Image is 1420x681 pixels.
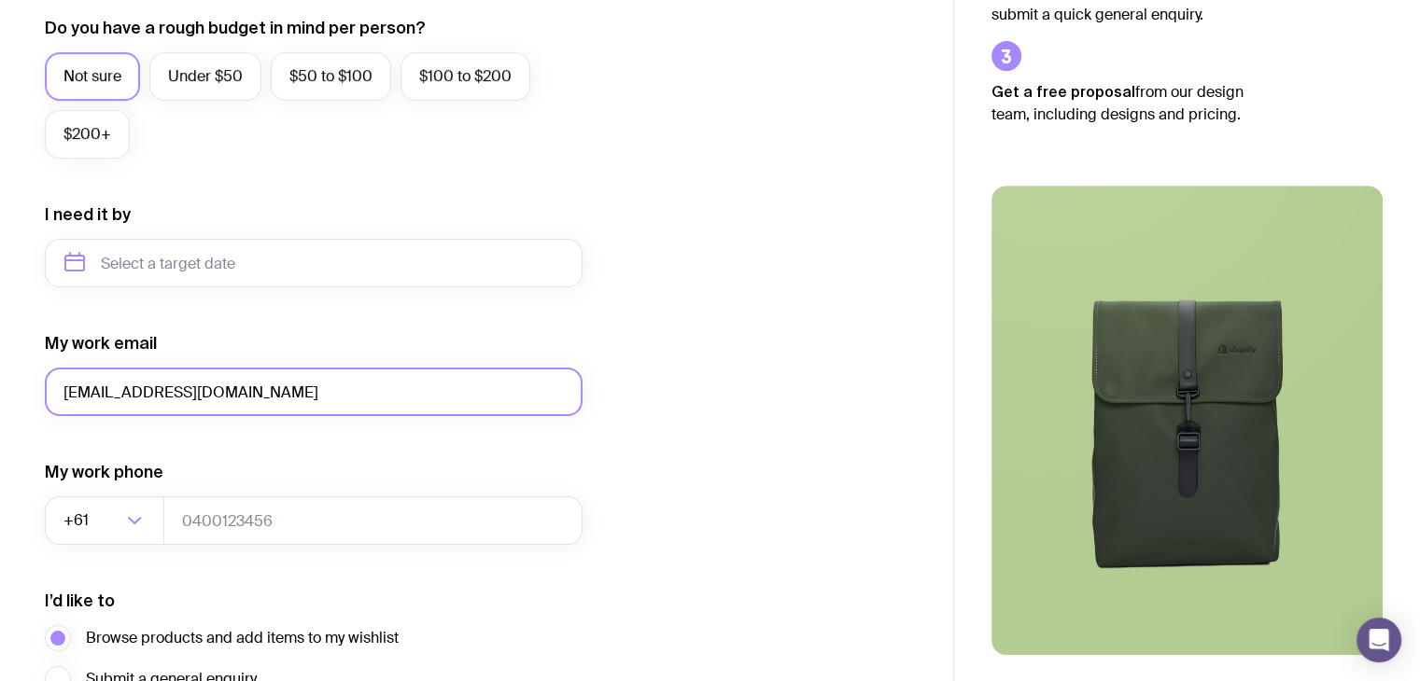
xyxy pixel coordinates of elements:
[45,203,131,226] label: I need it by
[163,496,583,545] input: 0400123456
[991,83,1135,100] strong: Get a free proposal
[271,52,391,101] label: $50 to $100
[991,80,1272,126] p: from our design team, including designs and pricing.
[149,52,261,101] label: Under $50
[45,590,115,612] label: I’d like to
[45,110,130,159] label: $200+
[45,368,583,416] input: you@email.com
[45,239,583,287] input: Select a target date
[92,496,121,545] input: Search for option
[45,496,164,545] div: Search for option
[45,17,426,39] label: Do you have a rough budget in mind per person?
[45,461,163,483] label: My work phone
[45,332,157,354] label: My work email
[1357,618,1401,662] div: Open Intercom Messenger
[45,52,140,101] label: Not sure
[401,52,530,101] label: $100 to $200
[86,627,399,649] span: Browse products and add items to my wishlist
[63,496,92,545] span: +61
